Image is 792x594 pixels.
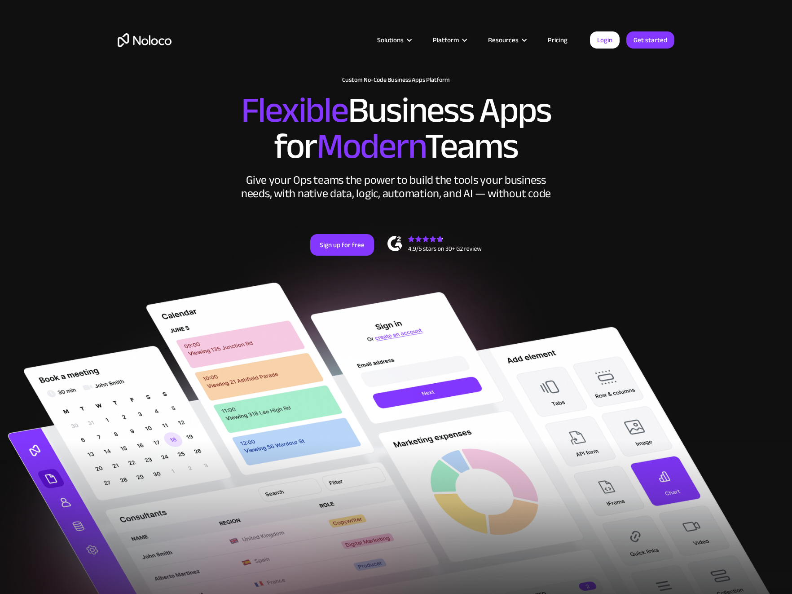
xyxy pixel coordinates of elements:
div: Platform [433,34,459,46]
div: Solutions [366,34,422,46]
div: Resources [477,34,537,46]
a: home [118,33,172,47]
span: Flexible [241,77,348,144]
a: Get started [626,31,674,49]
a: Sign up for free [310,234,374,256]
a: Login [590,31,620,49]
a: Pricing [537,34,579,46]
div: Solutions [377,34,404,46]
div: Resources [488,34,519,46]
h2: Business Apps for Teams [118,93,674,164]
span: Modern [317,113,425,180]
div: Give your Ops teams the power to build the tools your business needs, with native data, logic, au... [239,173,553,200]
div: Platform [422,34,477,46]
